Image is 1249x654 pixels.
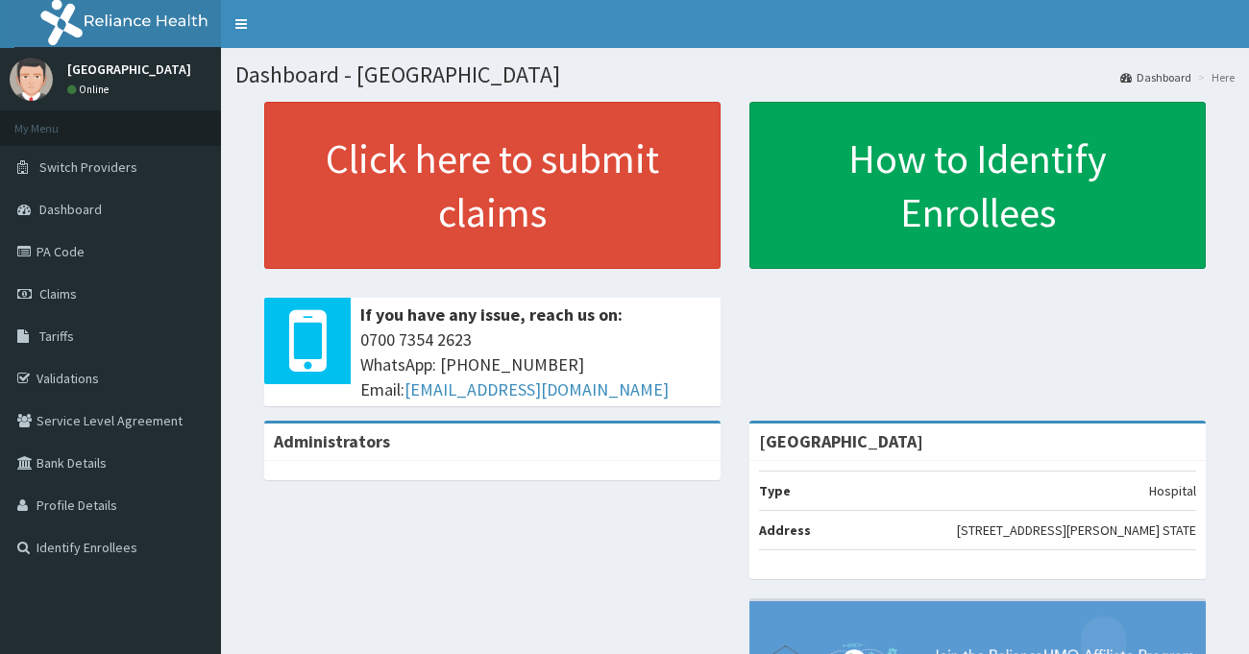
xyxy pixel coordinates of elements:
a: Dashboard [1120,69,1191,85]
b: Address [759,521,811,539]
b: Type [759,482,791,499]
strong: [GEOGRAPHIC_DATA] [759,430,923,452]
h1: Dashboard - [GEOGRAPHIC_DATA] [235,62,1235,87]
a: How to Identify Enrollees [749,102,1206,269]
a: Online [67,83,113,96]
span: 0700 7354 2623 WhatsApp: [PHONE_NUMBER] Email: [360,327,711,401]
span: Dashboard [39,201,102,218]
span: Claims [39,285,77,303]
a: Click here to submit claims [264,102,721,269]
p: Hospital [1149,481,1196,500]
b: If you have any issue, reach us on: [360,303,623,326]
li: Here [1193,69,1235,85]
span: Tariffs [39,327,74,345]
a: [EMAIL_ADDRESS][DOMAIN_NAME] [404,378,669,400]
p: [STREET_ADDRESS][PERSON_NAME] STATE [957,521,1196,540]
span: Switch Providers [39,158,137,176]
b: Administrators [274,430,390,452]
p: [GEOGRAPHIC_DATA] [67,62,191,76]
img: User Image [10,58,53,101]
